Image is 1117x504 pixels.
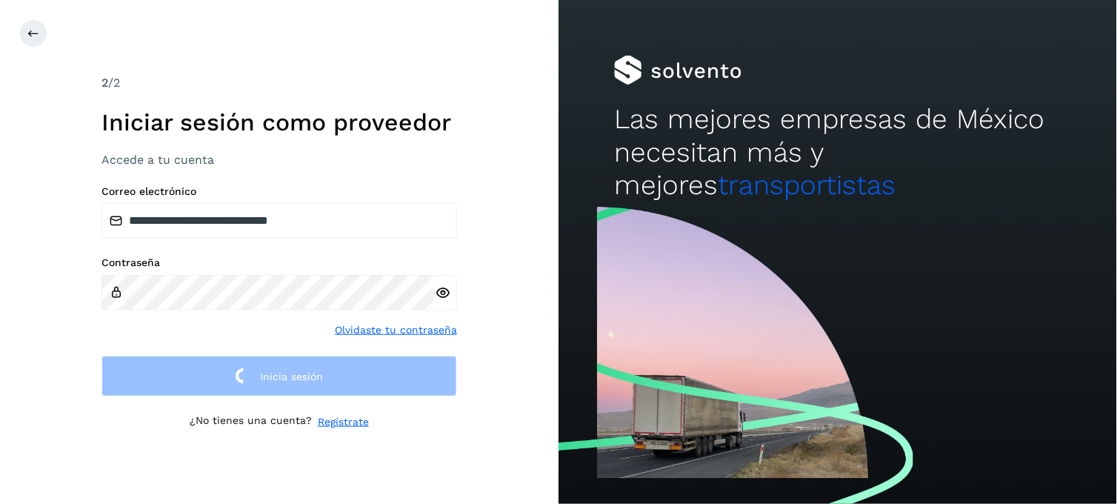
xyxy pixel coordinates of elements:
[335,322,457,338] a: Olvidaste tu contraseña
[101,108,457,136] h1: Iniciar sesión como proveedor
[101,256,457,269] label: Contraseña
[101,76,108,90] span: 2
[101,153,457,167] h3: Accede a tu cuenta
[101,74,457,92] div: /2
[101,356,457,397] button: Inicia sesión
[614,103,1061,202] h2: Las mejores empresas de México necesitan más y mejores
[318,414,369,430] a: Regístrate
[101,185,457,198] label: Correo electrónico
[718,169,896,201] span: transportistas
[260,371,323,382] span: Inicia sesión
[190,414,312,430] p: ¿No tienes una cuenta?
